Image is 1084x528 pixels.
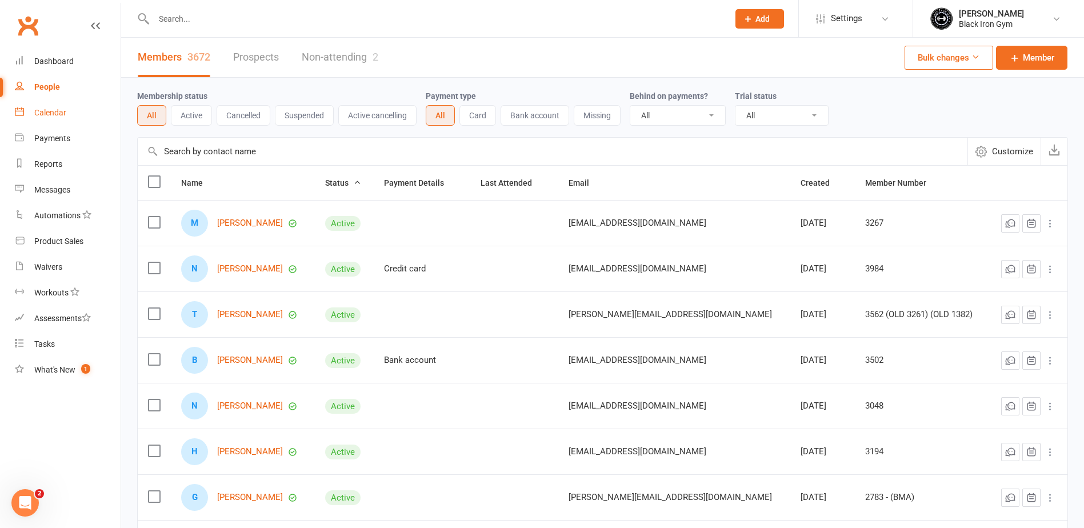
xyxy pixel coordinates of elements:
a: Reports [15,151,121,177]
div: [DATE] [801,218,845,228]
span: Member Number [865,178,939,187]
span: Email [569,178,602,187]
label: Behind on payments? [630,91,708,101]
a: What's New1 [15,357,121,383]
span: [PERSON_NAME][EMAIL_ADDRESS][DOMAIN_NAME] [569,303,772,325]
a: Payments [15,126,121,151]
button: Bulk changes [905,46,993,70]
span: Created [801,178,842,187]
a: Messages [15,177,121,203]
span: 1 [81,364,90,374]
button: Add [735,9,784,29]
button: Missing [574,105,621,126]
span: [PERSON_NAME][EMAIL_ADDRESS][DOMAIN_NAME] [569,486,772,508]
input: Search... [150,11,721,27]
div: Tasks [34,339,55,349]
div: N [181,393,208,419]
div: 3267 [865,218,977,228]
div: Active [325,445,361,459]
div: Active [325,262,361,277]
div: Waivers [34,262,62,271]
div: Black Iron Gym [959,19,1024,29]
div: Workouts [34,288,69,297]
div: Active [325,216,361,231]
label: Trial status [735,91,777,101]
a: Members3672 [138,38,210,77]
iframe: Intercom live chat [11,489,39,517]
div: 2 [373,51,378,63]
div: [DATE] [801,355,845,365]
div: 3194 [865,447,977,457]
a: Assessments [15,306,121,331]
div: Automations [34,211,81,220]
div: Dashboard [34,57,74,66]
button: Email [569,176,602,190]
button: Suspended [275,105,334,126]
span: [EMAIL_ADDRESS][DOMAIN_NAME] [569,395,706,417]
a: [PERSON_NAME] [217,447,283,457]
a: Prospects [233,38,279,77]
span: Add [755,14,770,23]
button: Member Number [865,176,939,190]
div: N [181,255,208,282]
a: Product Sales [15,229,121,254]
div: Credit card [384,264,460,274]
div: Bank account [384,355,460,365]
div: 3502 [865,355,977,365]
span: [EMAIL_ADDRESS][DOMAIN_NAME] [569,212,706,234]
button: Name [181,176,215,190]
button: Customize [967,138,1041,165]
a: [PERSON_NAME] [217,264,283,274]
span: [EMAIL_ADDRESS][DOMAIN_NAME] [569,258,706,279]
button: Active [171,105,212,126]
a: Waivers [15,254,121,280]
div: 3672 [187,51,210,63]
span: Status [325,178,361,187]
div: 3048 [865,401,977,411]
button: Cancelled [217,105,270,126]
div: [DATE] [801,264,845,274]
span: [EMAIL_ADDRESS][DOMAIN_NAME] [569,349,706,371]
span: 2 [35,489,44,498]
a: Workouts [15,280,121,306]
a: Dashboard [15,49,121,74]
a: Member [996,46,1067,70]
span: Name [181,178,215,187]
label: Payment type [426,91,476,101]
span: Member [1023,51,1054,65]
div: [DATE] [801,401,845,411]
a: [PERSON_NAME] [217,218,283,228]
a: Tasks [15,331,121,357]
div: T [181,301,208,328]
button: Bank account [501,105,569,126]
div: G [181,484,208,511]
div: 3984 [865,264,977,274]
button: All [426,105,455,126]
a: [PERSON_NAME] [217,401,283,411]
button: Payment Details [384,176,457,190]
button: Card [459,105,496,126]
div: Product Sales [34,237,83,246]
div: Payments [34,134,70,143]
div: Active [325,490,361,505]
div: What's New [34,365,75,374]
div: Active [325,353,361,368]
a: [PERSON_NAME] [217,310,283,319]
div: Assessments [34,314,91,323]
div: Calendar [34,108,66,117]
div: M [181,210,208,237]
a: Calendar [15,100,121,126]
div: Active [325,399,361,414]
div: Messages [34,185,70,194]
input: Search by contact name [138,138,967,165]
span: Settings [831,6,862,31]
div: 3562 (OLD 3261) (OLD 1382) [865,310,977,319]
a: Non-attending2 [302,38,378,77]
a: [PERSON_NAME] [217,493,283,502]
div: [DATE] [801,493,845,502]
span: Customize [992,145,1033,158]
a: [PERSON_NAME] [217,355,283,365]
img: thumb_image1623296242.png [930,7,953,30]
button: Active cancelling [338,105,417,126]
label: Membership status [137,91,207,101]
